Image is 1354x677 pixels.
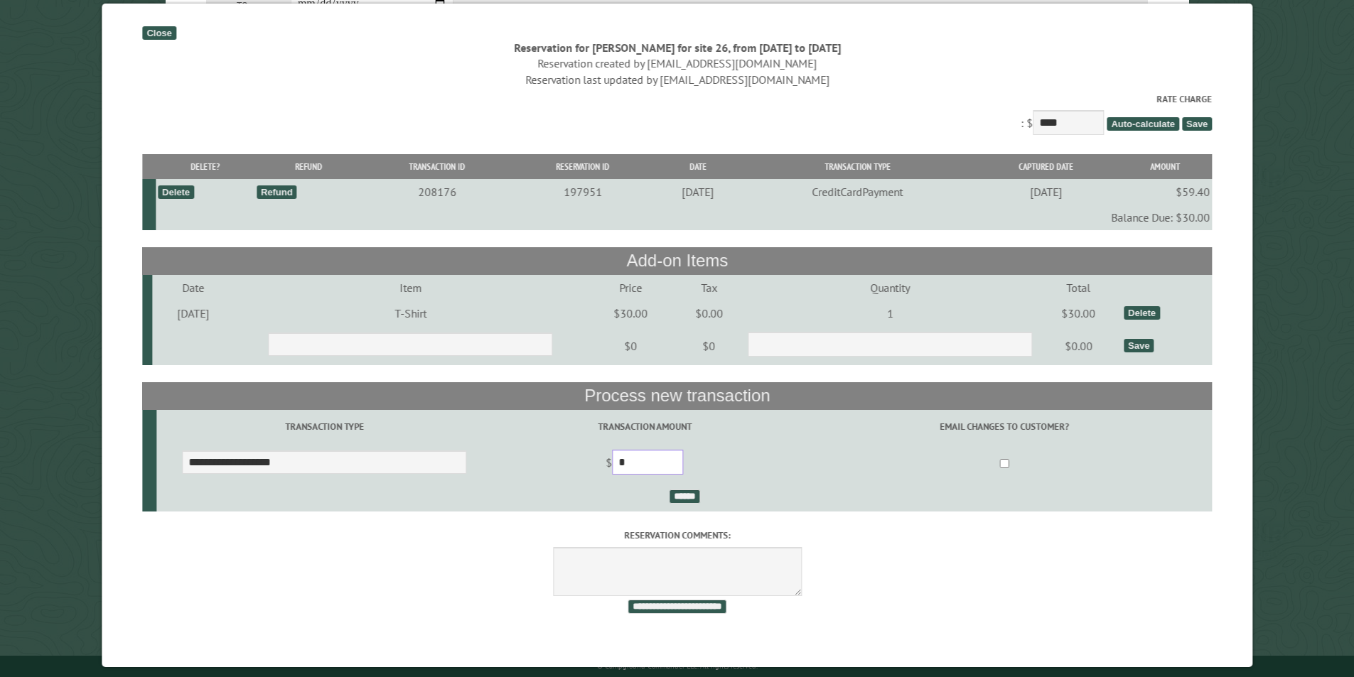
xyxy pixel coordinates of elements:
[512,154,654,179] th: Reservation ID
[257,185,297,199] div: Refund
[492,444,797,484] td: $
[673,300,745,326] td: $0.00
[152,275,233,300] td: Date
[587,275,673,300] td: Price
[745,275,1036,300] td: Quantity
[233,300,587,326] td: T-Shirt
[512,179,654,205] td: 197951
[654,154,742,179] th: Date
[973,179,1119,205] td: [DATE]
[597,661,758,671] small: © Campground Commander LLC. All rights reserved.
[673,326,745,366] td: $0
[142,247,1212,274] th: Add-on Items
[799,420,1210,433] label: Email changes to customer?
[587,326,673,366] td: $0
[742,154,973,179] th: Transaction Type
[156,205,1212,230] td: Balance Due: $30.00
[745,300,1036,326] td: 1
[142,382,1212,409] th: Process new transaction
[1118,154,1212,179] th: Amount
[1036,300,1122,326] td: $30.00
[158,185,194,199] div: Delete
[1182,117,1212,131] span: Save
[742,179,973,205] td: CreditCardPayment
[1107,117,1179,131] span: Auto-calculate
[494,420,795,433] label: Transaction Amount
[158,420,490,433] label: Transaction Type
[142,55,1212,71] div: Reservation created by [EMAIL_ADDRESS][DOMAIN_NAME]
[1118,179,1212,205] td: $59.40
[1036,326,1122,366] td: $0.00
[233,275,587,300] td: Item
[587,300,673,326] td: $30.00
[973,154,1119,179] th: Captured Date
[142,72,1212,87] div: Reservation last updated by [EMAIL_ADDRESS][DOMAIN_NAME]
[142,92,1212,139] div: : $
[362,179,512,205] td: 208176
[142,92,1212,106] label: Rate Charge
[654,179,742,205] td: [DATE]
[1124,306,1160,320] div: Delete
[1124,339,1154,352] div: Save
[673,275,745,300] td: Tax
[142,529,1212,542] label: Reservation comments:
[142,40,1212,55] div: Reservation for [PERSON_NAME] for site 26, from [DATE] to [DATE]
[362,154,512,179] th: Transaction ID
[152,300,233,326] td: [DATE]
[1036,275,1122,300] td: Total
[254,154,362,179] th: Refund
[142,26,176,40] div: Close
[156,154,254,179] th: Delete?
